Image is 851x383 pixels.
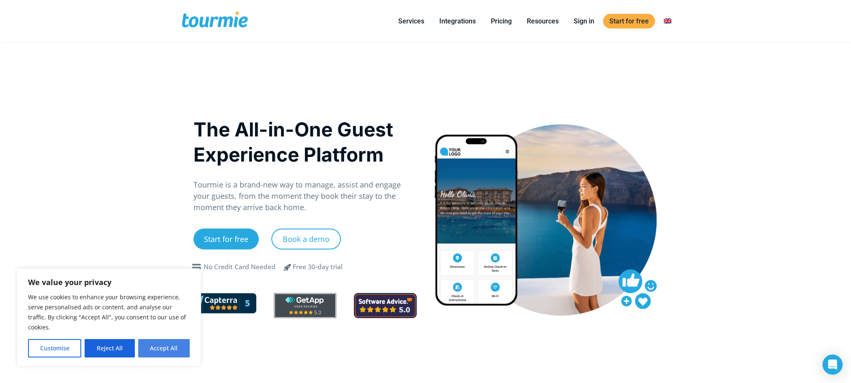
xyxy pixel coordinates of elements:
a: Integrations [433,16,482,26]
a: Resources [521,16,565,26]
a: Pricing [485,16,518,26]
h1: The All-in-One Guest Experience Platform [193,117,417,167]
div: No Credit Card Needed [204,262,276,272]
a: Services [392,16,431,26]
p: We use cookies to enhance your browsing experience, serve personalised ads or content, and analys... [28,292,190,332]
button: Accept All [138,339,190,357]
button: Reject All [85,339,134,357]
p: We value your privacy [28,277,190,287]
div: Free 30-day trial [293,262,343,272]
a: Start for free [603,14,655,28]
span:  [278,262,298,272]
a: Start for free [193,229,259,249]
p: Tourmie is a brand-new way to manage, assist and engage your guests, from the moment they book th... [193,179,417,213]
span:  [190,264,204,270]
button: Customise [28,339,81,357]
div: Open Intercom Messenger [823,355,843,375]
a: Sign in [567,16,601,26]
a: Book a demo [271,229,341,249]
